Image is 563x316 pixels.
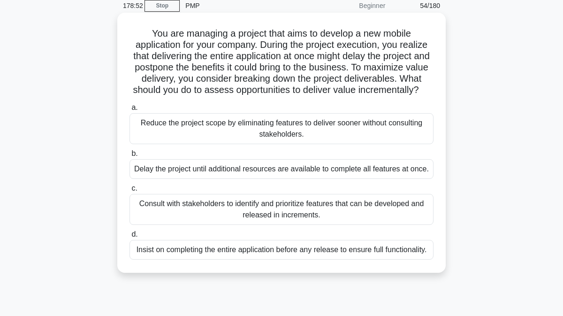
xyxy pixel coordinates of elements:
[129,113,434,144] div: Reduce the project scope by eliminating features to deliver sooner without consulting stakeholders.
[129,28,434,96] h5: You are managing a project that aims to develop a new mobile application for your company. During...
[131,103,137,111] span: a.
[129,240,434,260] div: Insist on completing the entire application before any release to ensure full functionality.
[129,159,434,179] div: Delay the project until additional resources are available to complete all features at once.
[131,184,137,192] span: c.
[131,149,137,157] span: b.
[131,230,137,238] span: d.
[129,194,434,225] div: Consult with stakeholders to identify and prioritize features that can be developed and released ...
